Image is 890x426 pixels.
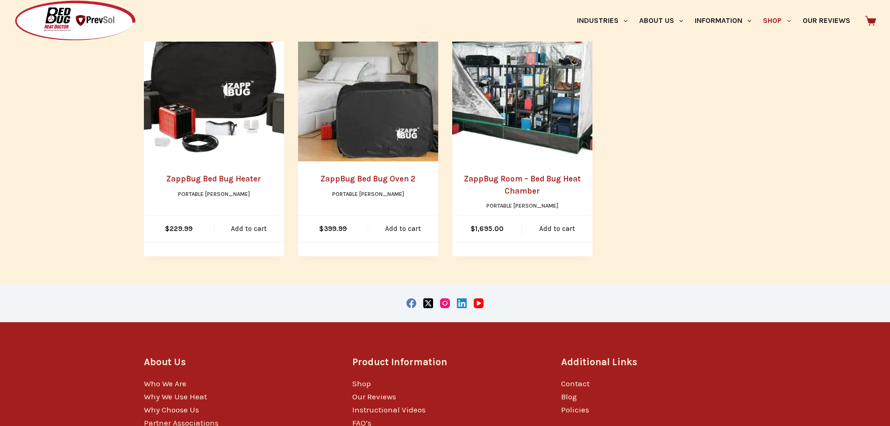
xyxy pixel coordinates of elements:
a: ZappBug Bed Bug Heater [166,174,261,183]
bdi: 1,695.00 [470,224,504,233]
a: Instructional Videos [352,405,426,414]
a: Policies [561,405,589,414]
a: Add to cart: “ZappBug Room - Bed Bug Heat Chamber” [522,216,592,242]
a: ZappBug Room – Bed Bug Heat Chamber [464,174,581,195]
span: $ [319,224,324,233]
a: X (Twitter) [423,298,433,308]
h3: About Us [144,355,329,369]
a: Portable [PERSON_NAME] [332,191,404,197]
span: $ [470,224,475,233]
h3: Additional Links [561,355,747,369]
a: Blog [561,392,577,401]
a: Contact [561,379,590,388]
span: $ [165,224,170,233]
a: Add to cart: “ZappBug Bed Bug Heater” [214,216,284,242]
a: LinkedIn [457,298,467,308]
a: ZappBug Room - Bed Bug Heat Chamber [452,21,592,161]
a: Portable [PERSON_NAME] [178,191,250,197]
a: ZappBug Bed Bug Oven 2 [298,21,438,161]
a: ZappBug Bed Bug Heater [144,21,284,161]
a: Portable [PERSON_NAME] [486,202,558,209]
bdi: 229.99 [165,224,192,233]
a: YouTube [474,298,484,308]
a: Shop [352,379,371,388]
a: Why Choose Us [144,405,199,414]
a: ZappBug Bed Bug Oven 2 [320,174,415,183]
a: Our Reviews [352,392,396,401]
h3: Product Information [352,355,538,369]
a: Why We Use Heat [144,392,207,401]
a: Facebook [406,298,416,308]
a: Add to cart: “ZappBug Bed Bug Oven 2” [368,216,438,242]
bdi: 399.99 [319,224,347,233]
a: Instagram [440,298,450,308]
a: Who We Are [144,379,186,388]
